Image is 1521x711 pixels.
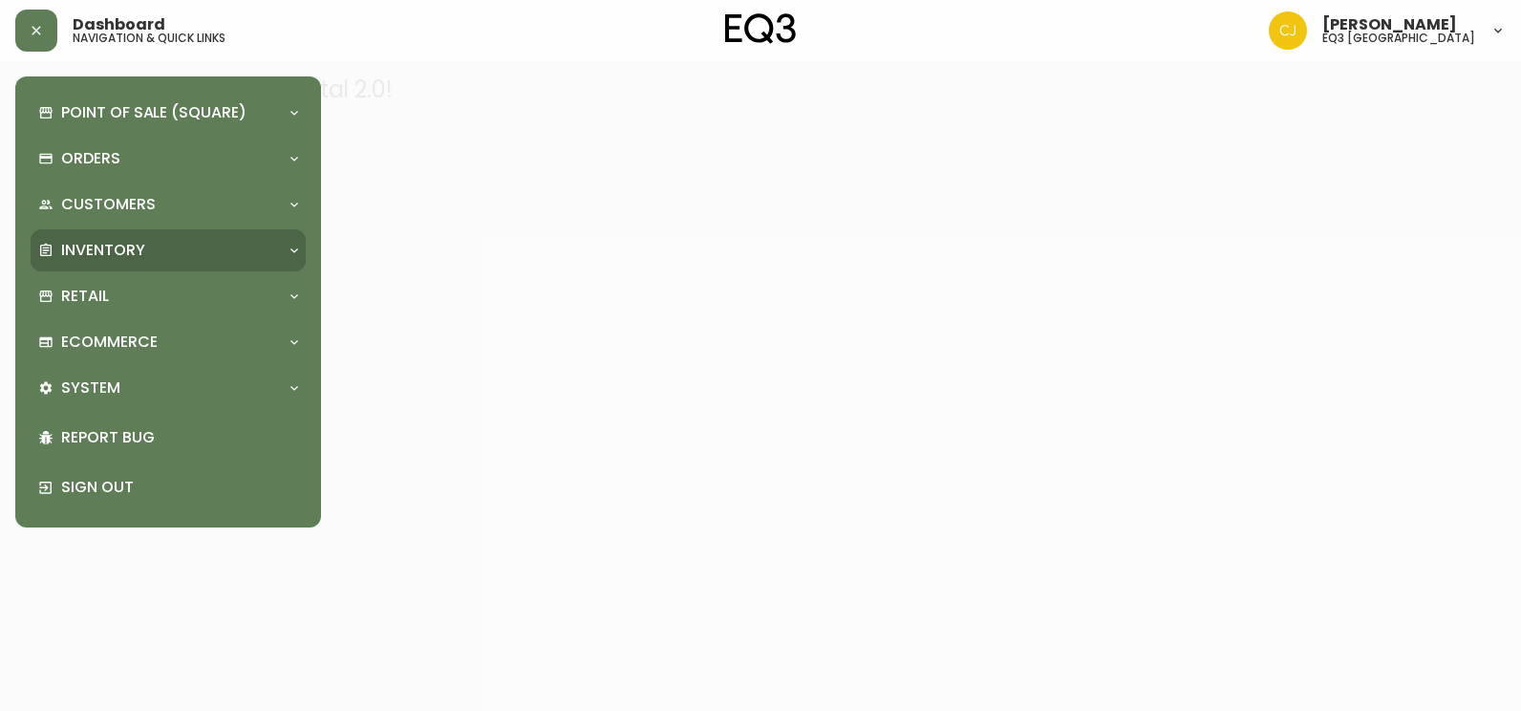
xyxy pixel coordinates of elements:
div: Inventory [31,229,306,271]
div: Report Bug [31,413,306,463]
h5: eq3 [GEOGRAPHIC_DATA] [1322,32,1475,44]
div: Point of Sale (Square) [31,92,306,134]
div: Ecommerce [31,321,306,363]
p: Orders [61,148,120,169]
p: Inventory [61,240,145,261]
div: Orders [31,138,306,180]
span: [PERSON_NAME] [1322,17,1457,32]
div: System [31,367,306,409]
div: Retail [31,275,306,317]
p: Retail [61,286,109,307]
div: Customers [31,183,306,226]
img: 7836c8950ad67d536e8437018b5c2533 [1269,11,1307,50]
img: logo [725,13,796,44]
div: Sign Out [31,463,306,512]
p: Sign Out [61,477,298,498]
p: Point of Sale (Square) [61,102,246,123]
p: Customers [61,194,156,215]
h5: navigation & quick links [73,32,225,44]
p: Ecommerce [61,332,158,353]
p: Report Bug [61,427,298,448]
p: System [61,377,120,399]
span: Dashboard [73,17,165,32]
